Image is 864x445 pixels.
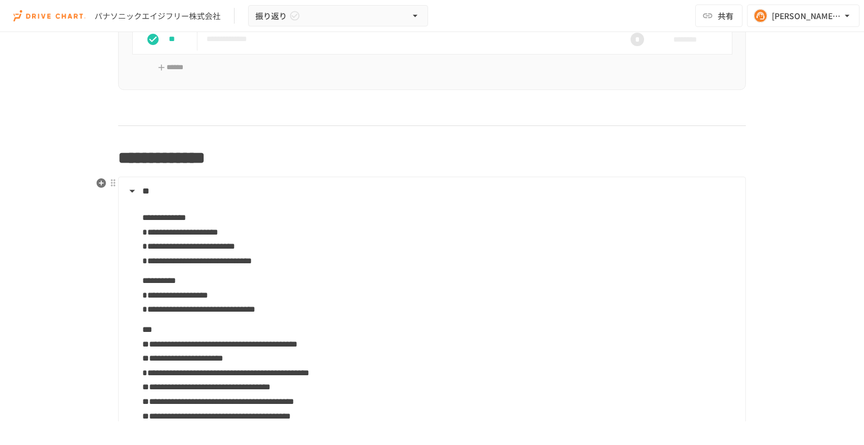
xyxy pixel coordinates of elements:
[695,5,742,27] button: 共有
[718,10,733,22] span: 共有
[94,10,220,22] div: パナソニックエイジフリー株式会社
[13,7,85,25] img: i9VDDS9JuLRLX3JIUyK59LcYp6Y9cayLPHs4hOxMB9W
[255,9,287,23] span: 振り返り
[772,9,841,23] div: [PERSON_NAME][EMAIL_ADDRESS][DOMAIN_NAME]
[142,28,164,51] button: status
[248,5,428,27] button: 振り返り
[747,5,859,27] button: [PERSON_NAME][EMAIL_ADDRESS][DOMAIN_NAME]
